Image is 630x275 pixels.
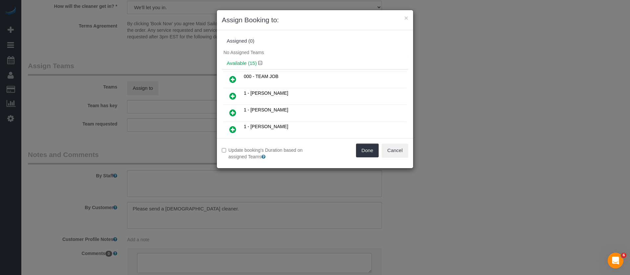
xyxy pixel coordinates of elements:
span: 000 - TEAM JOB [244,74,279,79]
button: × [404,14,408,21]
button: Cancel [382,144,408,157]
span: 1 - [PERSON_NAME] [244,124,288,129]
h4: Available (15) [227,61,403,66]
h3: Assign Booking to: [222,15,408,25]
iframe: Intercom live chat [608,253,623,268]
span: 1 - [PERSON_NAME] [244,107,288,112]
div: Assigned (0) [227,38,403,44]
button: Done [356,144,379,157]
label: Update booking's Duration based on assigned Teams [222,147,310,160]
span: 1 - [PERSON_NAME] [244,90,288,96]
span: No Assigned Teams [223,50,264,55]
span: 6 [621,253,626,258]
input: Update booking's Duration based on assigned Teams [222,148,226,152]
